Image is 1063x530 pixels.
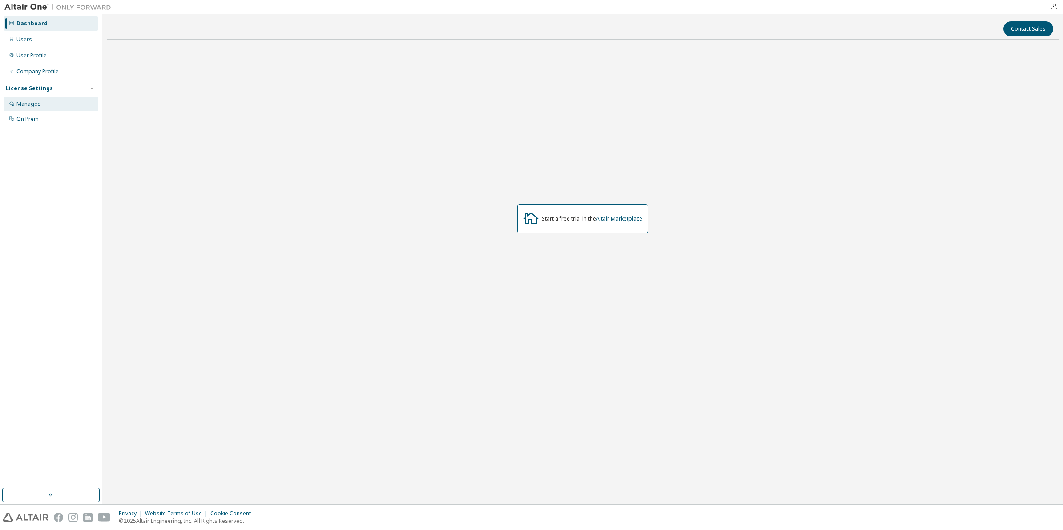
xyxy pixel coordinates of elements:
[16,100,41,108] div: Managed
[145,510,210,517] div: Website Terms of Use
[68,513,78,522] img: instagram.svg
[1003,21,1053,36] button: Contact Sales
[542,215,642,222] div: Start a free trial in the
[6,85,53,92] div: License Settings
[16,116,39,123] div: On Prem
[3,513,48,522] img: altair_logo.svg
[16,20,48,27] div: Dashboard
[16,36,32,43] div: Users
[210,510,256,517] div: Cookie Consent
[54,513,63,522] img: facebook.svg
[98,513,111,522] img: youtube.svg
[83,513,93,522] img: linkedin.svg
[4,3,116,12] img: Altair One
[16,52,47,59] div: User Profile
[119,510,145,517] div: Privacy
[596,215,642,222] a: Altair Marketplace
[16,68,59,75] div: Company Profile
[119,517,256,525] p: © 2025 Altair Engineering, Inc. All Rights Reserved.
